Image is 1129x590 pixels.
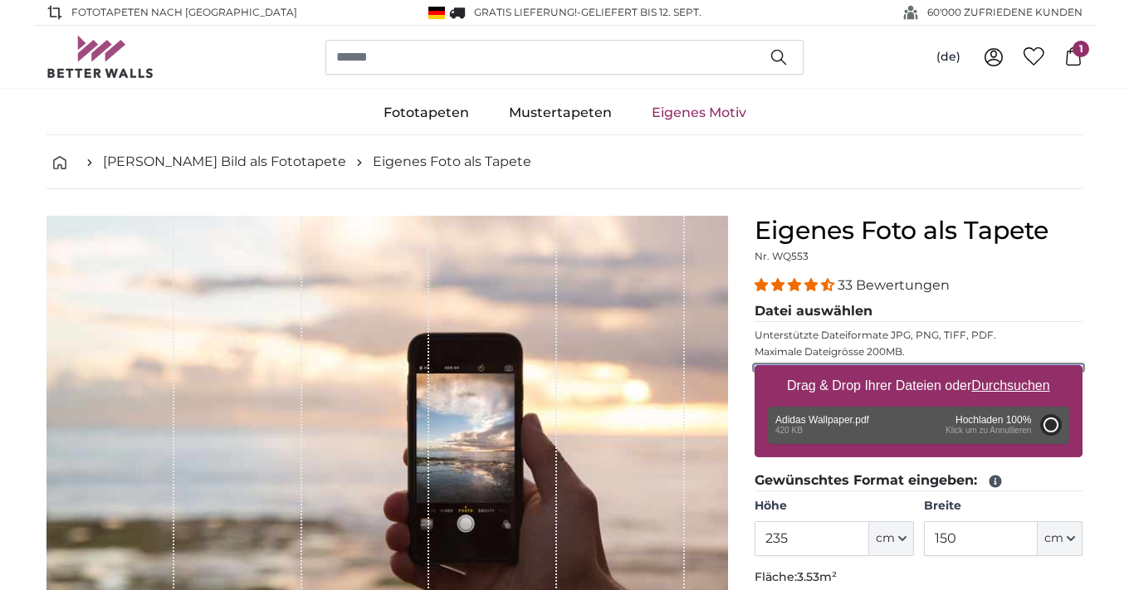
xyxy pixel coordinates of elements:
a: Eigenes Motiv [632,91,766,134]
span: - [577,6,701,18]
h1: Eigenes Foto als Tapete [755,216,1083,246]
p: Maximale Dateigrösse 200MB. [755,345,1083,358]
legend: Gewünschtes Format eingeben: [755,471,1083,491]
span: 1 [1073,41,1089,57]
span: 3.53m² [797,569,837,584]
img: Betterwalls [46,36,154,78]
button: cm [1038,521,1083,556]
span: Geliefert bis 12. Sept. [581,6,701,18]
a: Fototapeten [364,91,489,134]
a: [PERSON_NAME] Bild als Fototapete [103,152,346,172]
img: Deutschland [428,7,445,19]
span: 33 Bewertungen [838,277,950,293]
nav: breadcrumbs [46,135,1083,189]
label: Höhe [755,498,913,514]
button: cm [869,521,914,556]
span: Nr. WQ553 [755,250,809,262]
a: Eigenes Foto als Tapete [373,152,531,172]
span: 4.33 stars [755,277,838,293]
span: Fototapeten nach [GEOGRAPHIC_DATA] [71,5,297,20]
u: Durchsuchen [972,378,1050,393]
label: Breite [924,498,1083,514]
p: Unterstützte Dateiformate JPG, PNG, TIFF, PDF. [755,329,1083,342]
a: Mustertapeten [489,91,632,134]
span: cm [1044,530,1063,547]
span: GRATIS Lieferung! [474,6,577,18]
p: Fläche: [755,569,1083,586]
legend: Datei auswählen [755,301,1083,322]
label: Drag & Drop Ihrer Dateien oder [780,369,1057,402]
button: (de) [923,42,974,72]
span: cm [876,530,895,547]
span: 60'000 ZUFRIEDENE KUNDEN [927,5,1083,20]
